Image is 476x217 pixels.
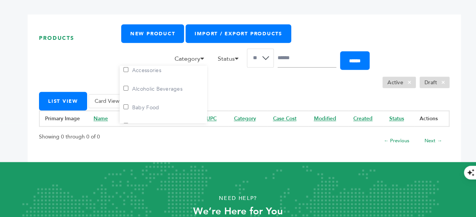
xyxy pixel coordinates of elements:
input: Accessories [123,67,128,72]
a: Import / Export Products [186,24,291,43]
a: Category [234,115,256,122]
p: Need Help? [24,193,452,204]
button: List View [39,92,87,110]
label: Baby Food [123,103,176,112]
li: Active [382,77,416,88]
th: Actions [414,111,449,126]
th: Primary Image [39,111,88,126]
li: Draft [420,77,449,88]
a: ← Previous [384,137,409,144]
a: Case UPC [194,115,217,122]
a: Created [353,115,373,122]
button: Card View [89,94,125,108]
a: Case Cost [273,115,296,122]
h1: Products [39,24,121,52]
input: Baby Food [123,104,128,109]
a: Name [94,115,108,122]
p: Showing 0 through 0 of 0 [39,132,100,142]
label: Alcoholic Beverages [123,85,183,94]
label: Accessories [123,66,176,75]
a: Modified [314,115,336,122]
a: New Product [121,24,184,43]
input: Search [278,49,336,68]
span: × [437,78,449,87]
a: Next → [424,137,442,144]
li: Status [214,54,247,67]
span: × [403,78,415,87]
a: Status [389,115,404,122]
input: Alcoholic Beverages [123,86,128,91]
li: Category [171,54,212,67]
label: Baked Goods [123,122,176,131]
